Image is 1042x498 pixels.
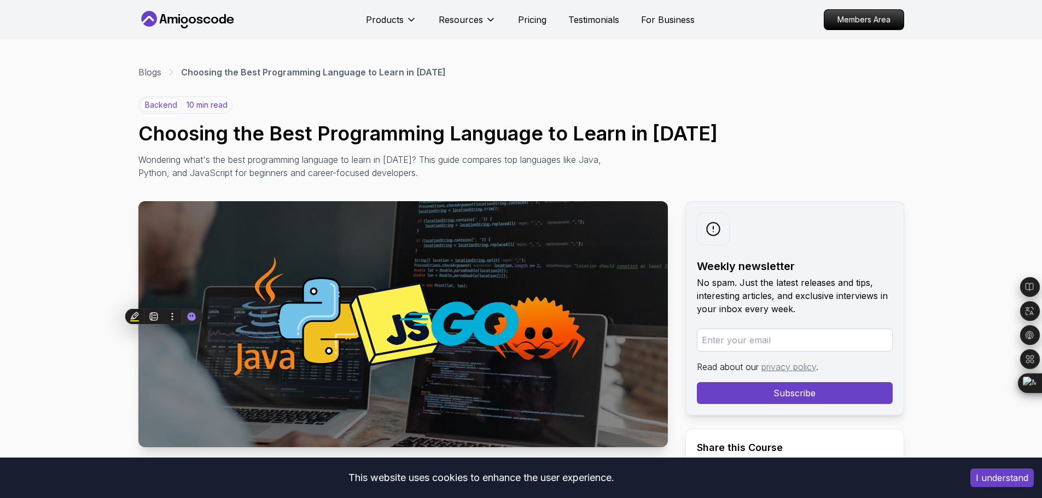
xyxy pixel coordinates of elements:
p: Members Area [824,10,904,30]
p: 10 min read [187,99,228,110]
p: Wondering what's the best programming language to learn in [DATE]? This guide compares top langua... [138,153,628,179]
div: This website uses cookies to enhance the user experience. [8,466,954,490]
p: No spam. Just the latest releases and tips, interesting articles, and exclusive interviews in you... [697,276,893,315]
h1: Choosing the Best Programming Language to Learn in [DATE] [138,122,904,144]
a: Testimonials [568,13,619,26]
button: Accept cookies [970,468,1034,487]
button: Resources [439,13,496,35]
p: Products [366,13,404,26]
button: Subscribe [697,382,893,404]
p: backend [140,98,182,112]
p: Choosing the Best Programming Language to Learn in [DATE] [181,66,446,79]
h2: Share this Course [697,440,893,455]
p: Resources [439,13,483,26]
h2: Weekly newsletter [697,259,893,274]
iframe: chat widget [974,430,1042,482]
a: For Business [641,13,695,26]
a: Pricing [518,13,546,26]
button: Products [366,13,417,35]
p: Read about our . [697,360,893,373]
a: Blogs [138,66,161,79]
a: privacy policy [761,361,816,372]
img: Choosing the Best Programming Language to Learn in 2025 thumbnail [138,201,668,447]
a: Members Area [824,9,904,30]
input: Enter your email [697,329,893,351]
